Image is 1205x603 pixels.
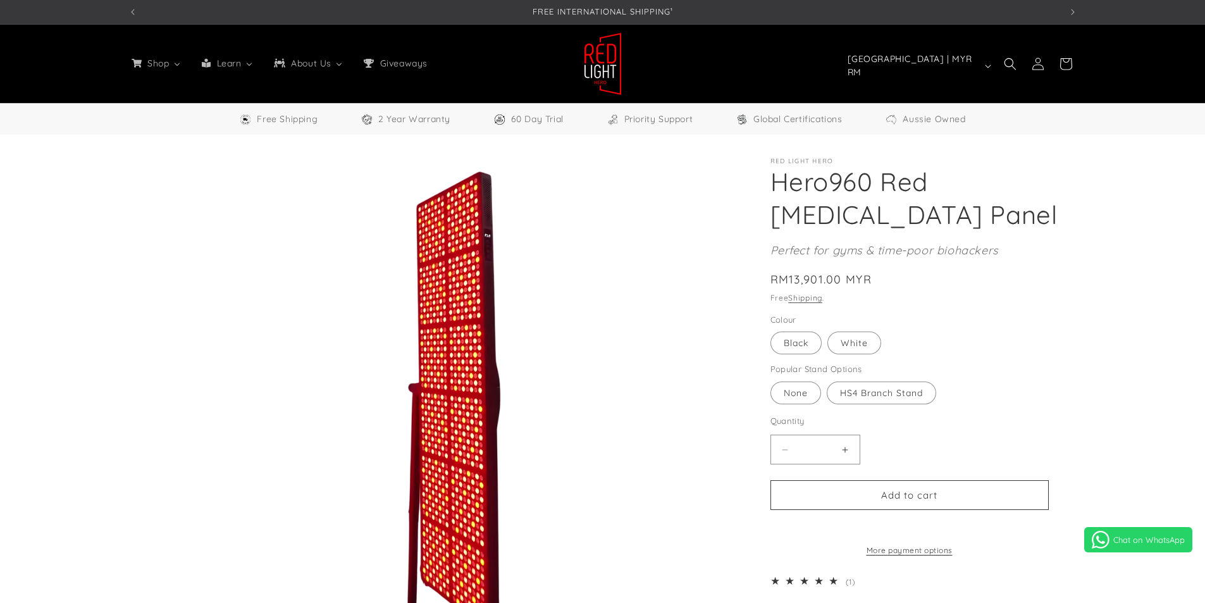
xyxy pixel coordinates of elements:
span: Global Certifications [753,111,843,127]
h1: Hero960 Red [MEDICAL_DATA] Panel [770,165,1077,231]
label: Quantity [770,415,1049,428]
em: Perfect for gyms & time-poor biohackers [770,243,998,258]
div: Free . [770,292,1077,304]
a: Priority Support [607,111,693,127]
span: [GEOGRAPHIC_DATA] | MYR RM [848,53,979,79]
p: Red Light Hero [770,158,1077,165]
img: Free Shipping Icon [239,113,252,126]
img: Aussie Owned Icon [885,113,898,126]
span: Aussie Owned [903,111,965,127]
summary: Search [996,50,1024,78]
a: Free Worldwide Shipping [239,111,318,127]
legend: Colour [770,314,798,326]
a: Learn [191,50,263,77]
span: Giveaways [378,58,429,69]
label: None [770,382,821,404]
a: Shop [121,50,191,77]
img: Red Light Hero [584,32,622,96]
span: 2 Year Warranty [378,111,450,127]
img: Support Icon [607,113,619,126]
span: 60 Day Trial [511,111,564,127]
legend: Popular Stand Options [770,363,863,376]
a: More payment options [770,545,1049,556]
span: About Us [288,58,333,69]
label: White [827,332,881,354]
div: 5.0 out of 5.0 stars [770,572,843,590]
img: Warranty Icon [361,113,373,126]
span: Chat on WhatsApp [1113,535,1185,545]
a: Giveaways [353,50,436,77]
a: Global Certifications [736,111,843,127]
span: Free Shipping [257,111,318,127]
a: 2 Year Warranty [361,111,450,127]
a: About Us [263,50,353,77]
span: Shop [145,58,170,69]
span: Learn [214,58,243,69]
label: HS4 Branch Stand [827,382,936,404]
span: Priority Support [624,111,693,127]
span: FREE INTERNATIONAL SHIPPING¹ [533,6,673,16]
button: Add to cart [770,480,1049,510]
a: Shipping [788,293,822,302]
span: RM13,901.00 MYR [770,271,872,288]
span: (1) [846,577,855,587]
label: Black [770,332,822,354]
img: Certifications Icon [736,113,748,126]
button: [GEOGRAPHIC_DATA] | MYR RM [840,54,996,78]
a: Aussie Owned [885,111,965,127]
a: 60 Day Trial [493,111,564,127]
a: Chat on WhatsApp [1084,527,1192,552]
a: Red Light Hero [579,27,626,100]
img: Trial Icon [493,113,506,126]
